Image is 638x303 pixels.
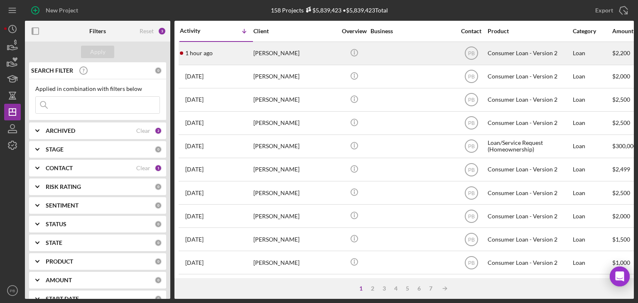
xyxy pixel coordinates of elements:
div: 7 [425,285,437,292]
time: 2025-09-25 05:20 [185,96,204,103]
time: 2025-08-15 12:23 [185,190,204,196]
div: 158 Projects • $5,839,423 Total [271,7,388,14]
div: Loan [573,182,611,204]
div: Overview [339,28,370,34]
div: Consumer Loan - Version 2 [488,228,571,250]
b: PRODUCT [46,258,73,265]
div: [PERSON_NAME] [253,228,336,250]
span: $2,500 [612,189,630,196]
time: 2025-08-16 03:41 [185,166,204,173]
div: 6 [413,285,425,292]
div: 0 [155,183,162,191]
div: Consumer Loan - Version 2 [488,42,571,64]
b: RISK RATING [46,183,81,190]
div: 3 [158,27,166,35]
button: PB [4,282,21,299]
text: PB [468,190,474,196]
div: Consumer Loan - Version 2 [488,275,571,297]
text: PB [468,51,474,56]
b: Filters [89,28,106,34]
div: [PERSON_NAME] [253,42,336,64]
text: PB [468,144,474,149]
div: 5 [402,285,413,292]
div: [PERSON_NAME] [253,182,336,204]
time: 2025-10-01 20:13 [185,73,204,80]
div: Loan [573,66,611,88]
div: 1 [355,285,367,292]
div: 0 [155,276,162,284]
div: 2 [367,285,378,292]
div: 0 [155,239,162,247]
b: START DATE [46,296,79,302]
div: Reset [140,28,154,34]
div: Loan [573,252,611,274]
b: SENTIMENT [46,202,79,209]
div: Activity [180,27,216,34]
div: Export [595,2,613,19]
time: 2025-08-07 03:45 [185,236,204,243]
div: Loan [573,42,611,64]
div: Loan [573,135,611,157]
span: $1,500 [612,236,630,243]
text: PB [468,167,474,173]
div: [PERSON_NAME] [253,159,336,181]
div: Consumer Loan - Version 2 [488,112,571,134]
div: 4 [390,285,402,292]
b: STATE [46,239,62,246]
div: Product [488,28,571,34]
time: 2025-08-18 11:39 [185,143,204,149]
div: Consumer Loan - Version 2 [488,252,571,274]
div: Consumer Loan - Version 2 [488,182,571,204]
div: Business [371,28,454,34]
div: [PERSON_NAME] [253,112,336,134]
div: 0 [155,295,162,303]
text: PB [468,237,474,242]
b: STAGE [46,146,64,153]
div: 0 [155,67,162,74]
div: Loan [573,89,611,111]
text: PB [468,120,474,126]
div: Consumer Loan - Version 2 [488,159,571,181]
span: $2,200 [612,49,630,56]
div: 0 [155,202,162,209]
div: [PERSON_NAME] [253,275,336,297]
text: PB [468,74,474,80]
text: PB [468,213,474,219]
span: $300,000 [612,142,637,149]
div: Open Intercom Messenger [610,266,630,286]
div: [PERSON_NAME] [253,89,336,111]
span: $1,000 [612,259,630,266]
div: 0 [155,258,162,265]
div: [PERSON_NAME] [253,66,336,88]
time: 2025-10-03 19:09 [185,50,213,56]
button: Export [587,2,634,19]
div: Loan [573,205,611,227]
div: 2 [155,127,162,134]
time: 2025-08-01 19:47 [185,259,204,266]
time: 2025-08-08 02:23 [185,213,204,220]
time: 2025-09-16 18:11 [185,120,204,126]
div: Consumer Loan - Version 2 [488,66,571,88]
b: ARCHIVED [46,127,75,134]
b: STATUS [46,221,66,227]
div: New Project [46,2,78,19]
div: 1 [155,164,162,172]
div: Client [253,28,336,34]
b: SEARCH FILTER [31,67,73,74]
div: [PERSON_NAME] [253,135,336,157]
div: Applied in combination with filters below [35,86,160,92]
div: Loan/Service Request (Homeownership) [488,135,571,157]
div: Consumer Loan - Version 2 [488,205,571,227]
div: Contact [456,28,487,34]
div: 3 [378,285,390,292]
b: CONTACT [46,165,73,171]
div: Loan [573,112,611,134]
div: $5,839,423 [304,7,341,14]
div: 0 [155,146,162,153]
button: New Project [25,2,86,19]
div: Apply [90,46,106,58]
div: Consumer Loan - Version 2 [488,89,571,111]
div: Clear [136,127,150,134]
text: PB [10,288,15,293]
span: $2,000 [612,73,630,80]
